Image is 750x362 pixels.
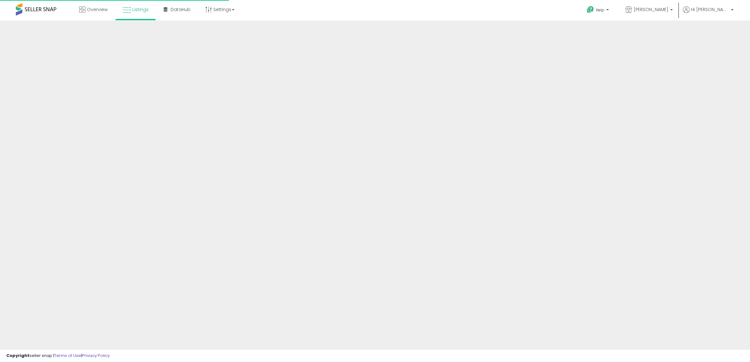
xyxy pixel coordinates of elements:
[87,6,108,13] span: Overview
[634,6,668,13] span: [PERSON_NAME]
[171,6,191,13] span: DataHub
[132,6,149,13] span: Listings
[596,7,604,13] span: Help
[582,1,615,21] a: Help
[683,6,734,21] a: Hi [PERSON_NAME]
[586,6,594,14] i: Get Help
[691,6,729,13] span: Hi [PERSON_NAME]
